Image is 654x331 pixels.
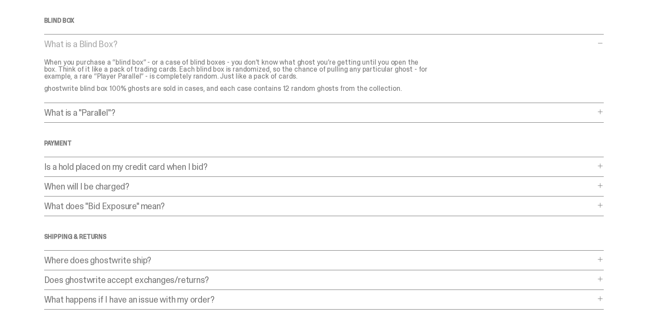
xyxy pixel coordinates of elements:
p: Where does ghostwrite ship? [44,256,595,265]
p: What does "Bid Exposure" mean? [44,202,595,210]
p: What is a Blind Box? [44,40,595,48]
p: ghostwrite blind box 100% ghosts are sold in cases, and each case contains 12 random ghosts from ... [44,85,429,92]
p: Is a hold placed on my credit card when I bid? [44,162,595,171]
p: Does ghostwrite accept exchanges/returns? [44,276,595,284]
h4: Payment [44,140,604,146]
p: When you purchase a “blind box” - or a case of blind boxes - you don’t know what ghost you’re get... [44,59,429,80]
p: What is a "Parallel"? [44,108,595,117]
h4: Blind Box [44,17,604,24]
p: When will I be charged? [44,182,595,191]
p: What happens if I have an issue with my order? [44,295,595,304]
h4: SHIPPING & RETURNS [44,234,604,240]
